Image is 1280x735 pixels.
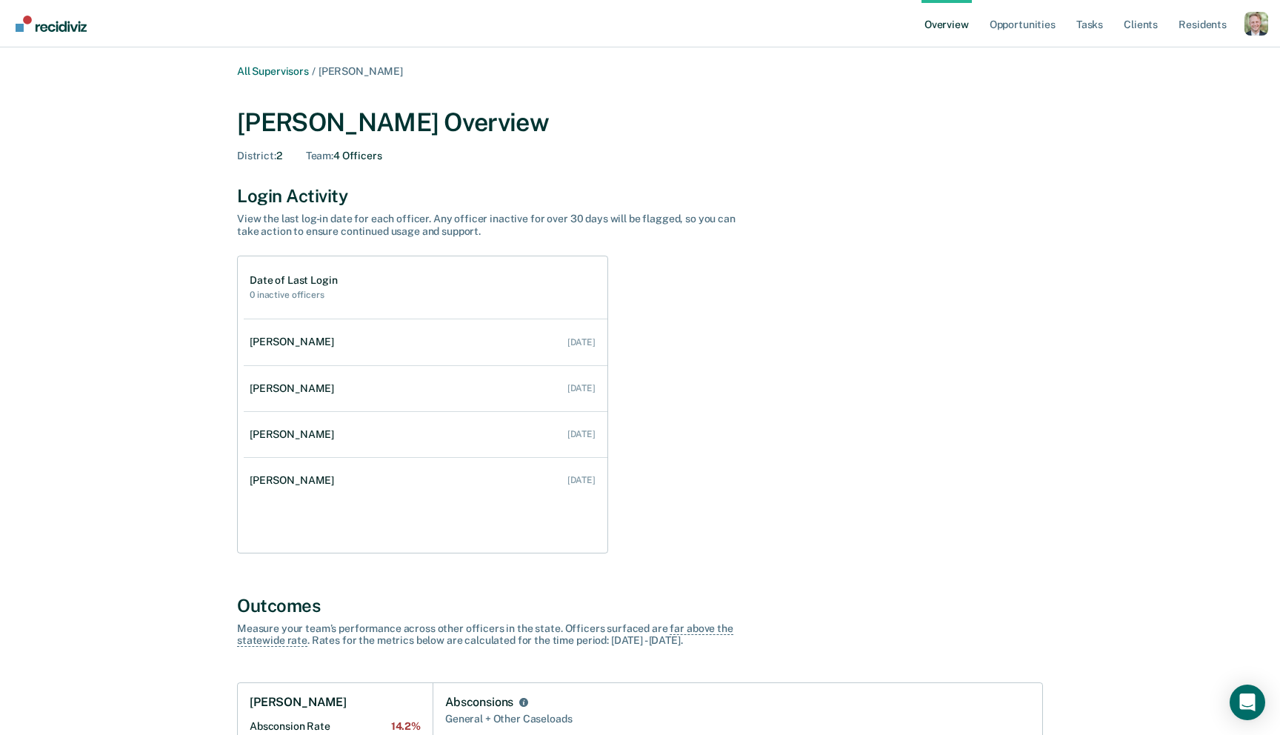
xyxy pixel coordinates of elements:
span: / [309,65,319,77]
h1: [PERSON_NAME] [250,695,347,710]
a: [PERSON_NAME] [DATE] [244,459,607,502]
div: [PERSON_NAME] [250,428,340,441]
div: [PERSON_NAME] [250,474,340,487]
span: 14.2% [391,720,421,733]
button: Profile dropdown button [1244,12,1268,36]
span: [PERSON_NAME] [319,65,403,77]
div: General + Other Caseloads [445,710,1030,728]
div: [DATE] [567,337,596,347]
a: [PERSON_NAME] [DATE] [244,367,607,410]
button: Absconsions [516,695,531,710]
span: District : [237,150,276,162]
h2: 0 inactive officers [250,290,337,300]
div: View the last log-in date for each officer. Any officer inactive for over 30 days will be flagged... [237,213,756,238]
div: Outcomes [237,595,1043,616]
div: [PERSON_NAME] [250,336,340,348]
div: Login Activity [237,185,1043,207]
div: Absconsions [445,695,513,710]
div: [PERSON_NAME] Overview [237,107,1043,138]
div: [DATE] [567,475,596,485]
h1: Date of Last Login [250,274,337,287]
h2: Absconsion Rate [250,720,421,733]
div: 4 Officers [306,150,382,162]
span: far above the statewide rate [237,622,733,648]
a: [PERSON_NAME] [DATE] [244,413,607,456]
div: 2 [237,150,282,162]
img: Recidiviz [16,16,87,32]
div: Measure your team’s performance across other officer s in the state. Officer s surfaced are . Rat... [237,622,756,648]
a: [PERSON_NAME] [DATE] [244,321,607,363]
div: [PERSON_NAME] [250,382,340,395]
div: Open Intercom Messenger [1230,685,1265,720]
a: All Supervisors [237,65,309,77]
div: [DATE] [567,383,596,393]
span: Team : [306,150,333,162]
div: [DATE] [567,429,596,439]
